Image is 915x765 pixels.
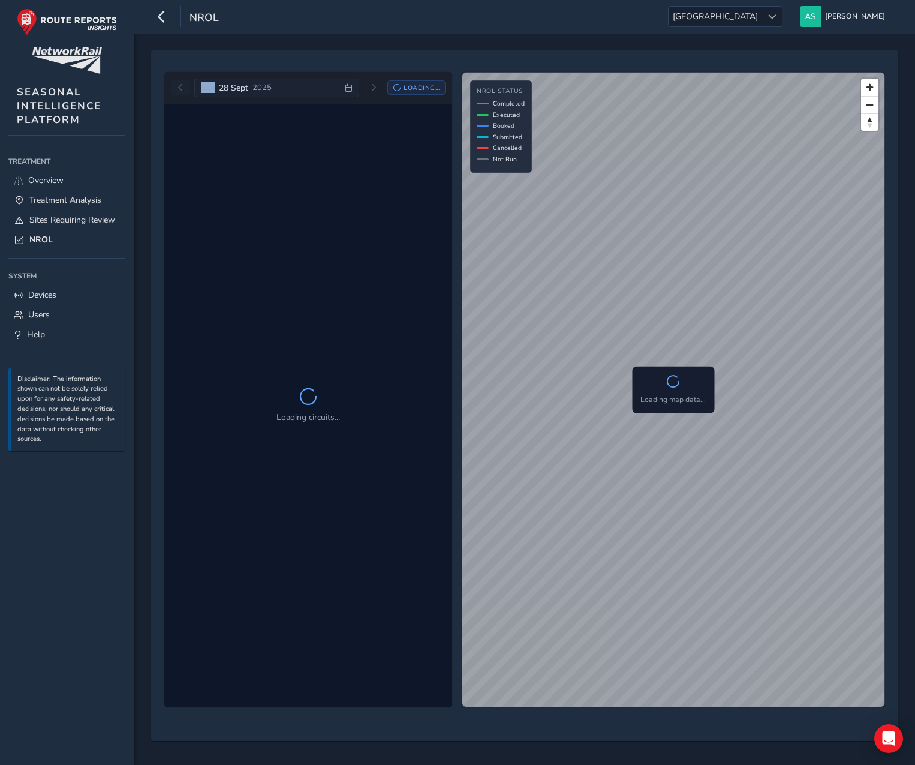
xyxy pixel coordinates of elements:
[27,329,45,340] span: Help
[32,47,102,74] img: customer logo
[8,230,125,250] a: NROL
[861,113,878,131] button: Reset bearing to north
[252,82,272,93] span: 2025
[404,83,440,92] span: Loading...
[28,289,56,301] span: Devices
[17,85,101,127] span: SEASONAL INTELLIGENCE PLATFORM
[861,96,878,113] button: Zoom out
[8,267,125,285] div: System
[493,155,517,164] span: Not Run
[219,82,248,94] span: 28 Sept
[861,79,878,96] button: Zoom in
[29,194,101,206] span: Treatment Analysis
[669,7,762,26] span: [GEOGRAPHIC_DATA]
[825,6,885,27] span: [PERSON_NAME]
[8,152,125,170] div: Treatment
[28,175,64,186] span: Overview
[493,133,522,142] span: Submitted
[276,411,340,424] p: Loading circuits...
[640,394,706,404] p: Loading map data...
[800,6,889,27] button: [PERSON_NAME]
[493,143,522,152] span: Cancelled
[189,10,219,27] span: NROL
[8,325,125,344] a: Help
[477,88,525,95] h4: NROL Status
[8,305,125,325] a: Users
[874,724,903,753] div: Open Intercom Messenger
[800,6,821,27] img: diamond-layout
[493,110,520,119] span: Executed
[462,73,884,707] canvas: Map
[201,82,215,93] span: Sun
[493,99,525,108] span: Completed
[8,190,125,210] a: Treatment Analysis
[8,170,125,190] a: Overview
[29,234,53,245] span: NROL
[28,309,50,320] span: Users
[8,210,125,230] a: Sites Requiring Review
[29,214,115,226] span: Sites Requiring Review
[17,374,119,445] p: Disclaimer: The information shown can not be solely relied upon for any safety-related decisions,...
[17,8,117,35] img: rr logo
[8,285,125,305] a: Devices
[493,121,514,130] span: Booked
